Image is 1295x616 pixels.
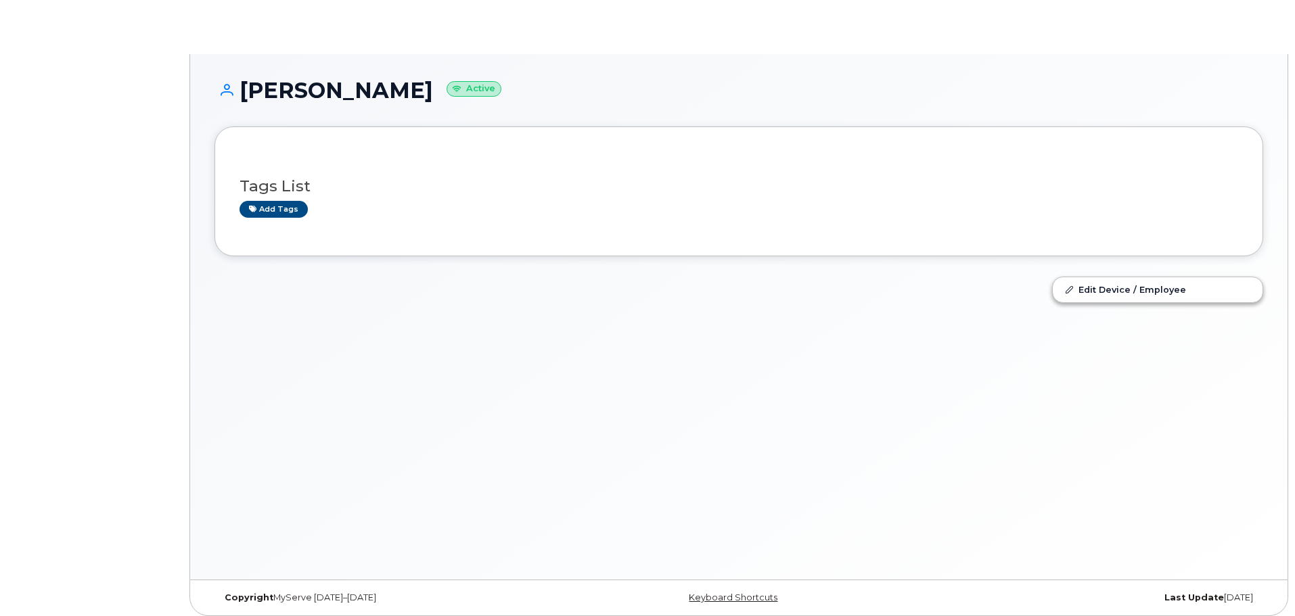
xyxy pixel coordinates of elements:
[214,592,564,603] div: MyServe [DATE]–[DATE]
[240,201,308,218] a: Add tags
[1053,277,1263,302] a: Edit Device / Employee
[447,81,501,97] small: Active
[689,592,777,602] a: Keyboard Shortcuts
[1164,592,1224,602] strong: Last Update
[913,592,1263,603] div: [DATE]
[240,178,1238,195] h3: Tags List
[214,78,1263,102] h1: [PERSON_NAME]
[225,592,273,602] strong: Copyright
